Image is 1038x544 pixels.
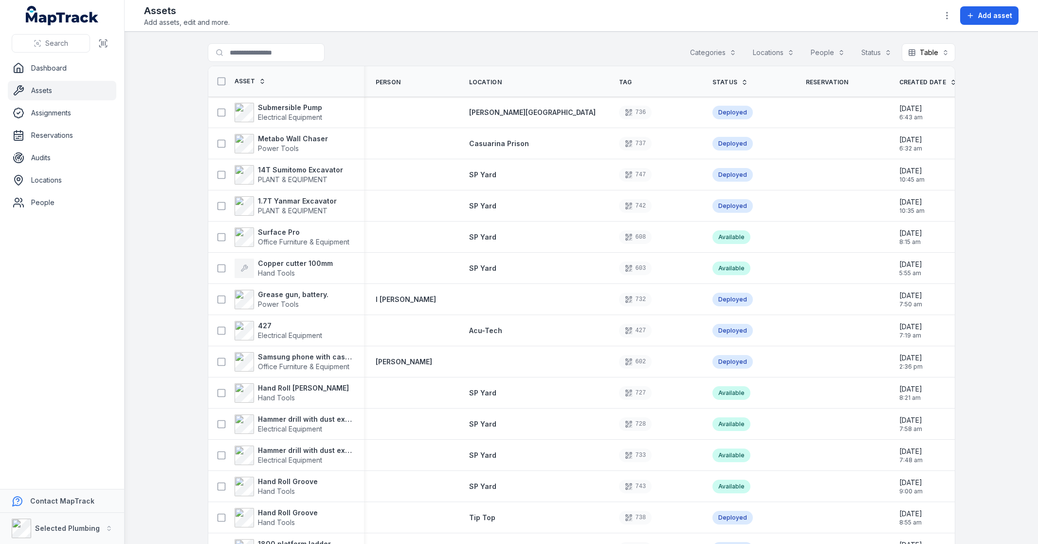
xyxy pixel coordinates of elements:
[258,425,322,433] span: Electrical Equipment
[684,43,743,62] button: Categories
[258,238,349,246] span: Office Furniture & Equipment
[30,497,94,505] strong: Contact MapTrack
[235,134,328,153] a: Metabo Wall ChaserPower Tools
[258,446,352,455] strong: Hammer drill with dust extraction unit
[747,43,801,62] button: Locations
[258,113,322,121] span: Electrical Equipment
[899,78,947,86] span: Created Date
[258,103,322,113] strong: Submersible Pump
[235,259,333,278] a: Copper cutter 100mmHand Tools
[899,447,923,464] time: 01/08/2025, 7:48:50 am
[712,78,748,86] a: Status
[855,43,898,62] button: Status
[712,199,753,213] div: Deployed
[258,394,295,402] span: Hand Tools
[469,139,529,149] a: Casuarina Prison
[258,321,322,331] strong: 427
[258,134,328,144] strong: Metabo Wall Chaser
[258,290,328,300] strong: Grease gun, battery.
[899,456,923,464] span: 7:48 am
[899,332,922,339] span: 7:19 am
[35,524,100,532] strong: Selected Plumbing
[235,352,352,372] a: Samsung phone with case and cableOffice Furniture & Equipment
[235,321,322,340] a: 427Electrical Equipment
[469,233,496,241] span: SP Yard
[45,38,68,48] span: Search
[258,362,349,371] span: Office Furniture & Equipment
[8,148,116,168] a: Audits
[899,197,925,215] time: 20/08/2025, 10:35:08 am
[258,508,318,518] strong: Hand Roll Groove
[712,230,750,244] div: Available
[258,352,352,362] strong: Samsung phone with case and cable
[712,386,750,400] div: Available
[619,293,652,306] div: 732
[258,206,328,215] span: PLANT & EQUIPMENT
[235,446,352,465] a: Hammer drill with dust extraction unitElectrical Equipment
[899,260,922,269] span: [DATE]
[899,519,922,526] span: 8:55 am
[235,77,266,85] a: Asset
[712,355,753,369] div: Deployed
[469,326,502,335] span: Acu-Tech
[469,232,496,242] a: SP Yard
[469,482,496,490] span: SP Yard
[235,477,318,496] a: Hand Roll GrooveHand Tools
[8,170,116,190] a: Locations
[899,509,922,526] time: 30/07/2025, 8:55:15 am
[899,363,923,371] span: 2:36 pm
[806,78,849,86] span: Reservation
[235,508,318,527] a: Hand Roll GrooveHand Tools
[8,126,116,145] a: Reservations
[899,509,922,519] span: [DATE]
[712,106,753,119] div: Deployed
[899,135,922,152] time: 21/08/2025, 6:32:23 am
[619,386,652,400] div: 727
[469,263,496,273] a: SP Yard
[258,487,295,495] span: Hand Tools
[899,447,923,456] span: [DATE]
[899,384,922,402] time: 04/08/2025, 8:21:00 am
[899,176,925,184] span: 10:45 am
[899,394,922,402] span: 8:21 am
[712,293,753,306] div: Deployed
[469,513,495,522] span: Tip Top
[899,78,957,86] a: Created Date
[235,383,349,403] a: Hand Roll [PERSON_NAME]Hand Tools
[619,106,652,119] div: 736
[899,228,922,238] span: [DATE]
[712,137,753,150] div: Deployed
[619,262,652,275] div: 603
[258,165,343,175] strong: 14T Sumitomo Excavator
[899,260,922,277] time: 11/08/2025, 5:55:30 am
[469,139,529,148] span: Casuarina Prison
[8,103,116,123] a: Assignments
[469,78,502,86] span: Location
[235,103,322,122] a: Submersible PumpElectrical Equipment
[258,144,299,152] span: Power Tools
[712,262,750,275] div: Available
[899,384,922,394] span: [DATE]
[899,353,923,363] span: [DATE]
[8,193,116,212] a: People
[12,34,90,53] button: Search
[619,355,652,369] div: 602
[619,511,652,525] div: 738
[899,415,922,433] time: 01/08/2025, 7:58:49 am
[619,230,652,244] div: 608
[144,18,230,27] span: Add assets, edit and more.
[899,415,922,425] span: [DATE]
[804,43,851,62] button: People
[978,11,1012,20] span: Add asset
[899,322,922,339] time: 07/08/2025, 7:19:50 am
[258,196,337,206] strong: 1.7T Yanmar Excavator
[619,480,652,493] div: 743
[258,383,349,393] strong: Hand Roll [PERSON_NAME]
[469,202,496,210] span: SP Yard
[376,357,432,367] a: [PERSON_NAME]
[899,197,925,207] span: [DATE]
[619,78,632,86] span: Tag
[902,43,955,62] button: Table
[712,417,750,431] div: Available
